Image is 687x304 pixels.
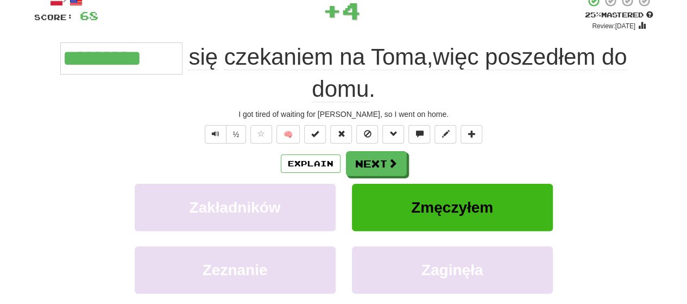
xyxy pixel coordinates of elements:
span: czekaniem [224,44,333,70]
span: Score: [34,13,73,22]
button: 🧠 [276,125,300,144]
div: Text-to-speech controls [203,125,247,144]
div: Mastered [585,10,653,20]
span: domu [312,76,369,102]
button: Add to collection (alt+a) [461,125,482,144]
button: Ignore sentence (alt+i) [356,125,378,144]
button: Play sentence audio (ctl+space) [205,125,226,144]
button: Grammar (alt+g) [382,125,404,144]
span: do [602,44,627,70]
button: ½ [226,125,247,144]
span: 25 % [585,10,601,19]
button: Zakładników [135,184,336,231]
button: Explain [281,154,341,173]
span: , . [182,44,627,102]
button: Set this sentence to 100% Mastered (alt+m) [304,125,326,144]
span: więc [433,44,478,70]
span: na [339,44,365,70]
span: 68 [80,9,98,22]
span: Toma [371,44,427,70]
span: się [188,44,218,70]
span: Zmęczyłem [411,199,493,216]
button: Discuss sentence (alt+u) [408,125,430,144]
button: Favorite sentence (alt+f) [250,125,272,144]
span: Zaginęła [421,262,483,278]
button: Zeznanie [135,246,336,294]
small: Review: [DATE] [592,22,635,30]
button: Zmęczyłem [352,184,553,231]
button: Zaginęła [352,246,553,294]
span: Zeznanie [203,262,268,278]
span: poszedłem [485,44,595,70]
button: Next [346,151,407,176]
div: I got tired of waiting for [PERSON_NAME], so I went on home. [34,109,653,120]
button: Edit sentence (alt+d) [434,125,456,144]
button: Reset to 0% Mastered (alt+r) [330,125,352,144]
span: Zakładników [189,199,280,216]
